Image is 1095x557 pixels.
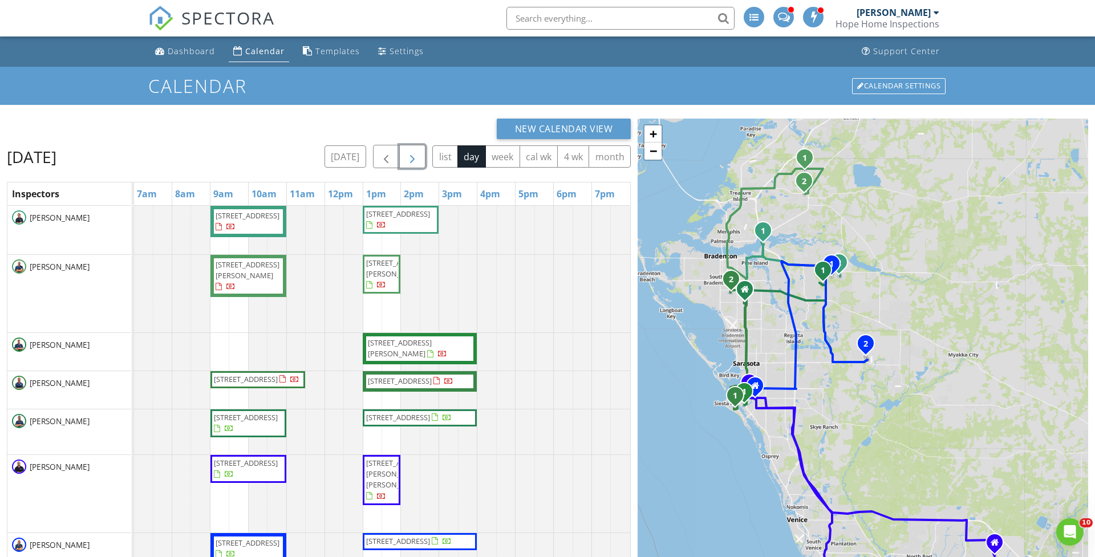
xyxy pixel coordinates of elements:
a: Support Center [857,41,944,62]
a: Zoom out [644,143,662,160]
img: eric.jpg [12,259,26,274]
a: 2pm [401,185,427,203]
span: [PERSON_NAME] [27,539,92,551]
img: nick.jpg [12,338,26,352]
i: 1 [802,155,807,162]
div: 16403 Isola Pl, Lakewood Ranch, FL 34211 [839,262,846,269]
i: 2 [863,340,868,348]
a: 10am [249,185,279,203]
span: SPECTORA [181,6,275,30]
i: 1 [733,392,737,400]
span: [STREET_ADDRESS] [366,536,430,546]
span: [STREET_ADDRESS] [366,412,430,422]
i: 2 [729,276,733,284]
div: 1712 Starling Dr 101, Sarasota, FL 34231 [744,391,751,398]
div: 15180 Contenta Loop 6105, Lakewood Ranch, FL 34211 [832,263,838,270]
span: [STREET_ADDRESS] [216,210,279,221]
div: 6497 Parkland Dr Unit F, Sarasota FL 34243 [745,289,752,296]
div: 808 53rd Ave E 41, Bradenton, FL 34203 [731,279,738,286]
span: [STREET_ADDRESS][PERSON_NAME] [368,338,432,359]
img: william.png [12,538,26,552]
iframe: Intercom live chat [1056,518,1084,546]
a: 11am [287,185,318,203]
div: 5624 Cape Leyte Dr, Siesta Key, FL 34242 [735,395,742,402]
a: 1pm [363,185,389,203]
a: 9am [210,185,236,203]
a: Dashboard [151,41,220,62]
a: Calendar [229,41,289,62]
img: The Best Home Inspection Software - Spectora [148,6,173,31]
h2: [DATE] [7,145,56,168]
i: 1 [821,267,825,275]
div: Calendar Settings [852,78,946,94]
a: 7am [134,185,160,203]
span: [STREET_ADDRESS] [214,458,278,468]
a: 12pm [325,185,356,203]
button: month [589,145,631,168]
span: [PERSON_NAME] [27,261,92,273]
span: Inspectors [12,188,59,200]
i: 1 [761,227,765,235]
a: Settings [374,41,428,62]
div: 11715 Lilac Pearl Ln, Parrish, FL 34219 [805,157,812,164]
span: [PERSON_NAME] [27,416,92,427]
i: 2 [837,259,841,267]
span: [STREET_ADDRESS][PERSON_NAME] [216,259,279,280]
button: day [457,145,486,168]
a: Templates [298,41,364,62]
div: 1109 Riverscape St, Bradenton, FL 34208 [763,230,770,237]
a: 7pm [592,185,618,203]
a: 6pm [554,185,579,203]
h1: Calendar [148,76,947,96]
span: [STREET_ADDRESS] [214,374,278,384]
input: Search everything... [506,7,735,30]
a: 3pm [439,185,465,203]
span: [STREET_ADDRESS][PERSON_NAME] [366,258,430,279]
img: justin.jpg [12,210,26,225]
button: Next day [399,145,426,168]
div: Calendar [245,46,285,56]
i: 1 [829,261,834,269]
i: 1 [742,388,747,396]
span: [STREET_ADDRESS] [216,538,279,548]
a: 8am [172,185,198,203]
button: [DATE] [325,145,366,168]
button: list [432,145,458,168]
div: 14076 Crimson Ave., Lakewood Ranch, Fl 34211 [823,270,830,277]
a: Calendar Settings [851,77,947,95]
div: 5326 FARMINGTON AVE, North Port Florida 34288 [995,542,1001,549]
i: 2 [802,178,806,186]
div: Hope Home Inspections [836,18,939,30]
span: [PERSON_NAME] [27,212,92,223]
span: [STREET_ADDRESS] [368,376,432,386]
span: [PERSON_NAME] [27,339,92,351]
img: chris.jpg [12,376,26,390]
span: [STREET_ADDRESS] [214,412,278,422]
button: 4 wk [557,145,589,168]
button: New Calendar View [497,119,631,139]
span: [PERSON_NAME] [27,461,92,473]
span: 10 [1080,518,1093,527]
div: 11877 Richmond Trl, Parrish, FL 34219 [804,181,811,188]
img: shaun_b.jpg [12,414,26,428]
div: 2641 Austin Street, Sarasota Florida 34231 [755,385,762,392]
div: 2537 Waterfront Cir, Sarasota, FL 34240 [866,343,873,350]
div: Support Center [873,46,940,56]
a: 4pm [477,185,503,203]
div: [PERSON_NAME] [857,7,931,18]
img: jerry.jpg [12,460,26,474]
a: 5pm [516,185,541,203]
button: week [485,145,520,168]
div: Settings [390,46,424,56]
button: Previous day [373,145,400,168]
span: [STREET_ADDRESS] [366,209,430,219]
button: cal wk [520,145,558,168]
a: Zoom in [644,125,662,143]
span: [STREET_ADDRESS][PERSON_NAME][PERSON_NAME] [366,458,430,490]
div: Dashboard [168,46,215,56]
div: Templates [315,46,360,56]
span: [PERSON_NAME] [27,377,92,389]
a: SPECTORA [148,15,275,39]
